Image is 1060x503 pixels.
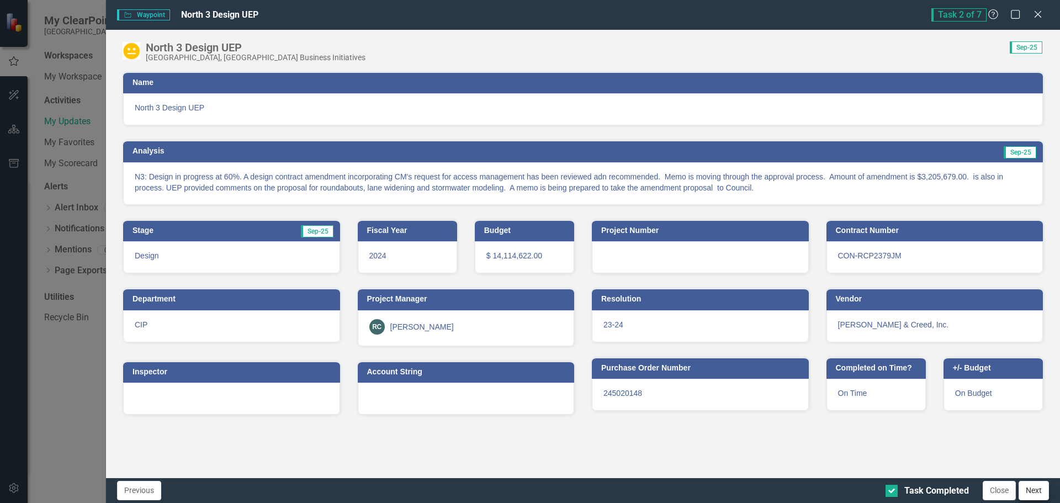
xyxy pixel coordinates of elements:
[601,226,803,235] h3: Project Number
[132,78,1037,87] h3: Name
[953,364,1037,372] h3: +/- Budget
[390,321,454,332] div: [PERSON_NAME]
[838,320,949,329] span: [PERSON_NAME] & Creed, Inc.
[117,481,161,500] button: Previous
[836,364,920,372] h3: Completed on Time?
[135,251,159,260] span: Design
[904,485,969,497] div: Task Completed
[836,295,1038,303] h3: Vendor
[123,42,140,60] img: In Progress
[603,389,642,398] span: 245020148
[146,41,365,54] div: North 3 Design UEP
[301,225,333,237] span: Sep-25
[486,251,542,260] span: $ 14,114,622.00
[367,295,569,303] h3: Project Manager
[484,226,569,235] h3: Budget
[135,320,147,329] span: CIP
[132,147,572,155] h3: Analysis
[146,54,365,62] div: [GEOGRAPHIC_DATA], [GEOGRAPHIC_DATA] Business Initiatives
[367,226,452,235] h3: Fiscal Year
[603,320,623,329] span: 23-24
[135,171,1031,193] p: N3: Design in progress at 60%. A design contract amendment incorporating CM's request for access ...
[132,295,335,303] h3: Department
[601,364,803,372] h3: Purchase Order Number
[369,251,386,260] span: 2024
[367,368,569,376] h3: Account String
[135,102,1031,113] span: North 3 Design UEP
[838,251,902,260] span: CON-RCP2379JM
[838,389,867,398] span: On Time
[1019,481,1049,500] button: Next
[983,481,1016,500] button: Close
[1010,41,1042,54] span: Sep-25
[1004,146,1036,158] span: Sep-25
[181,9,258,20] span: North 3 Design UEP
[132,226,210,235] h3: Stage
[955,389,992,398] span: On Budget
[601,295,803,303] h3: Resolution
[132,368,335,376] h3: Inspector
[369,319,385,335] div: RC
[931,8,987,22] span: Task 2 of 7
[836,226,1038,235] h3: Contract Number
[117,9,170,20] span: Waypoint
